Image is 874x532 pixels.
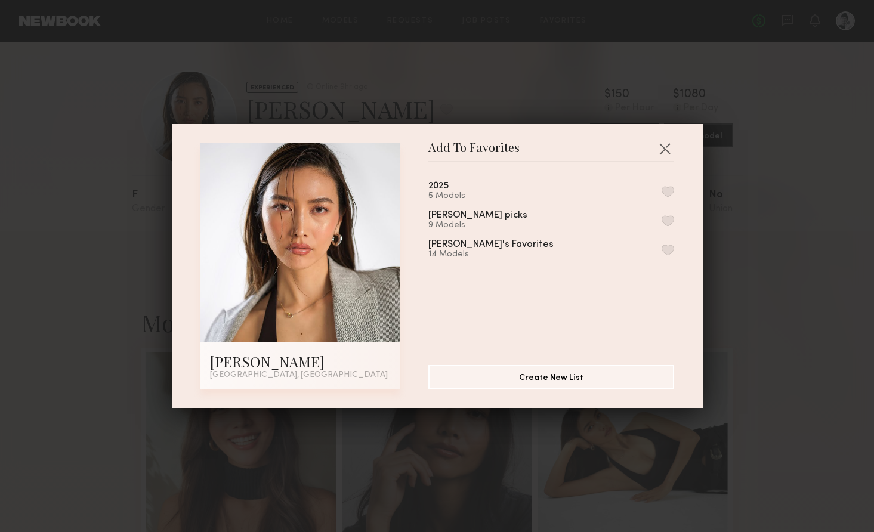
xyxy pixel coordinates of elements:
div: [GEOGRAPHIC_DATA], [GEOGRAPHIC_DATA] [210,371,390,379]
div: 14 Models [428,250,582,259]
button: Create New List [428,365,674,389]
button: Close [655,139,674,158]
div: [PERSON_NAME]'s Favorites [428,240,554,250]
div: 9 Models [428,221,556,230]
div: 2025 [428,181,449,191]
div: [PERSON_NAME] [210,352,390,371]
div: 5 Models [428,191,477,201]
div: [PERSON_NAME] picks [428,211,527,221]
span: Add To Favorites [428,143,520,161]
